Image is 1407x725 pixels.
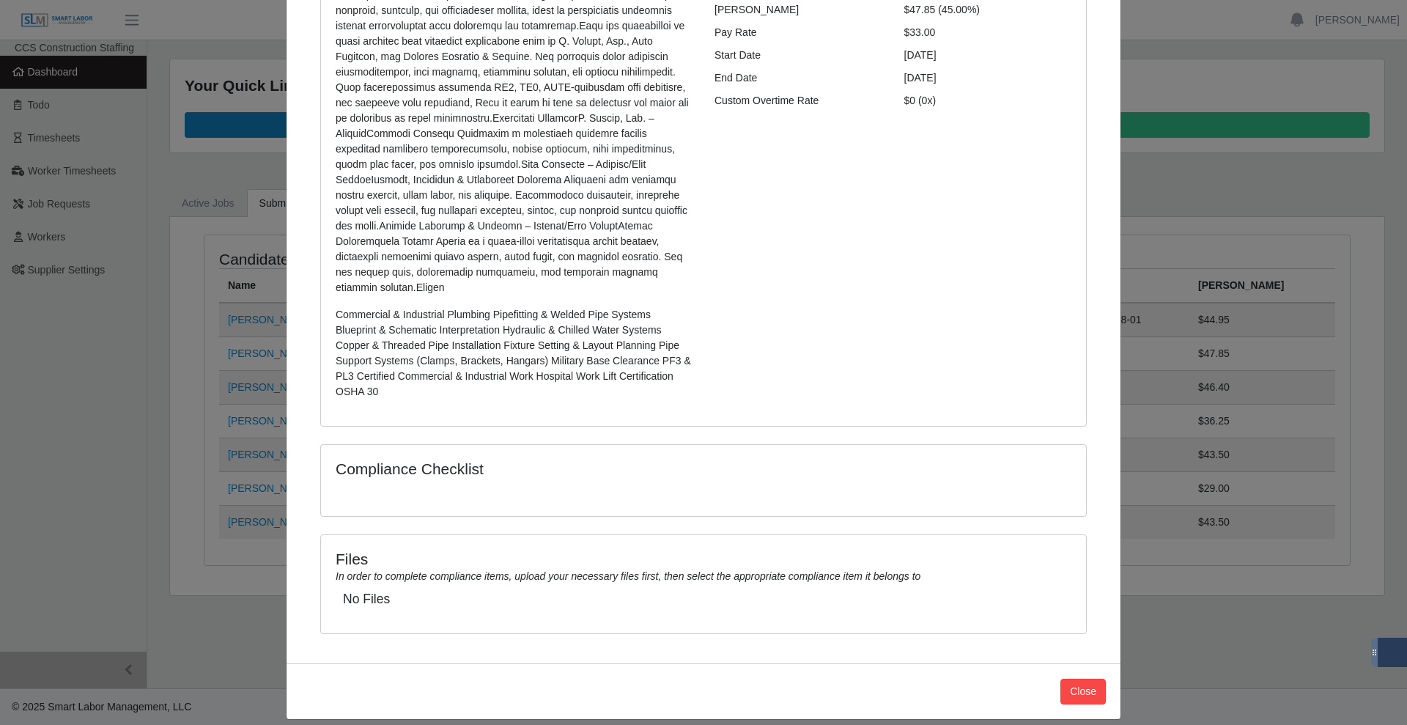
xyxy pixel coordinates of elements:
[904,95,937,106] span: $0 (0x)
[336,570,920,582] i: In order to complete compliance items, upload your necessary files first, then select the appropr...
[703,70,893,86] div: End Date
[703,48,893,63] div: Start Date
[343,592,1064,607] h5: No Files
[893,25,1083,40] div: $33.00
[703,25,893,40] div: Pay Rate
[893,48,1083,63] div: [DATE]
[1060,679,1106,704] button: Close
[904,72,937,84] span: [DATE]
[336,550,1071,568] h4: Files
[703,93,893,108] div: Custom Overtime Rate
[336,460,819,478] h4: Compliance Checklist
